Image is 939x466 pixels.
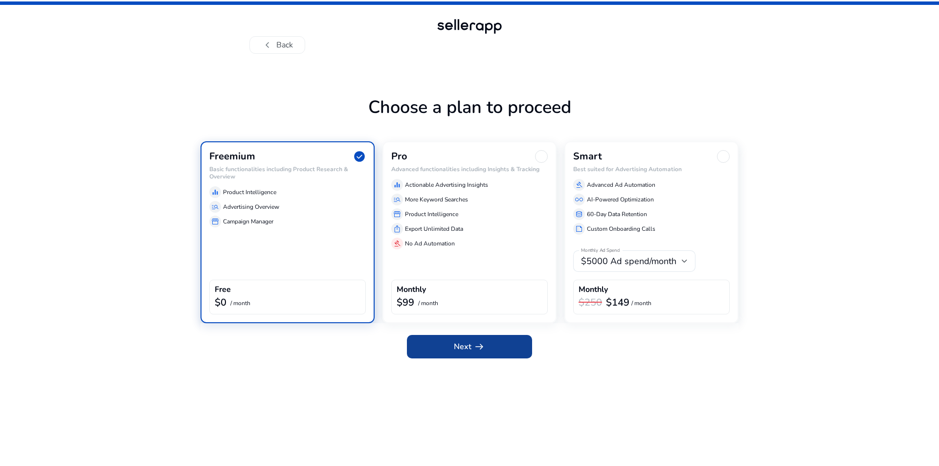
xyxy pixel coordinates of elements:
[393,225,401,233] span: ios_share
[393,240,401,247] span: gavel
[201,97,738,141] h1: Choose a plan to proceed
[391,166,548,173] h6: Advanced functionalities including Insights & Tracking
[230,300,250,307] p: / month
[587,195,654,204] p: AI-Powered Optimization
[405,180,488,189] p: Actionable Advertising Insights
[397,285,426,294] h4: Monthly
[211,188,219,196] span: equalizer
[575,196,583,203] span: all_inclusive
[405,195,468,204] p: More Keyword Searches
[393,181,401,189] span: equalizer
[391,151,407,162] h3: Pro
[587,210,647,219] p: 60-Day Data Retention
[405,239,455,248] p: No Ad Automation
[579,285,608,294] h4: Monthly
[209,151,255,162] h3: Freemium
[587,180,655,189] p: Advanced Ad Automation
[407,335,532,358] button: Nextarrow_right_alt
[631,300,651,307] p: / month
[215,285,231,294] h4: Free
[606,296,629,309] b: $149
[575,210,583,218] span: database
[454,341,485,353] span: Next
[223,202,279,211] p: Advertising Overview
[262,39,273,51] span: chevron_left
[249,36,305,54] button: chevron_leftBack
[573,151,602,162] h3: Smart
[211,218,219,225] span: storefront
[581,255,676,267] span: $5000 Ad spend/month
[393,210,401,218] span: storefront
[575,181,583,189] span: gavel
[579,297,602,309] h3: $250
[223,217,273,226] p: Campaign Manager
[473,341,485,353] span: arrow_right_alt
[587,224,655,233] p: Custom Onboarding Calls
[353,150,366,163] span: check_circle
[397,296,414,309] b: $99
[393,196,401,203] span: manage_search
[575,225,583,233] span: summarize
[405,224,463,233] p: Export Unlimited Data
[211,203,219,211] span: manage_search
[573,166,730,173] h6: Best suited for Advertising Automation
[215,296,226,309] b: $0
[223,188,276,197] p: Product Intelligence
[581,247,620,254] mat-label: Monthly Ad Spend
[209,166,366,180] h6: Basic functionalities including Product Research & Overview
[418,300,438,307] p: / month
[405,210,458,219] p: Product Intelligence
